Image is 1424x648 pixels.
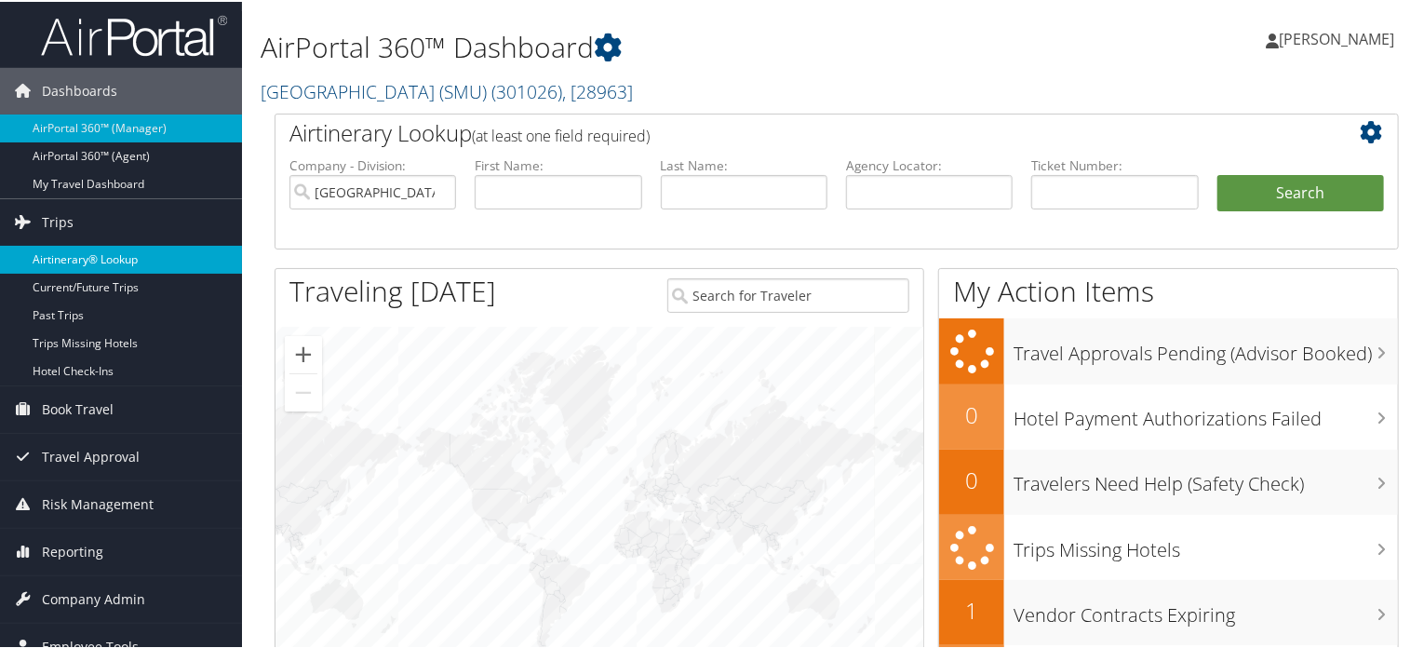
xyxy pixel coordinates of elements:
[1266,9,1413,65] a: [PERSON_NAME]
[1279,27,1394,47] span: [PERSON_NAME]
[661,155,827,173] label: Last Name:
[42,385,114,431] span: Book Travel
[289,115,1291,147] h2: Airtinerary Lookup
[41,12,227,56] img: airportal-logo.png
[491,77,562,102] span: ( 301026 )
[42,432,140,479] span: Travel Approval
[939,317,1398,383] a: Travel Approvals Pending (Advisor Booked)
[1014,395,1398,430] h3: Hotel Payment Authorizations Failed
[42,527,103,574] span: Reporting
[1031,155,1198,173] label: Ticket Number:
[1217,173,1384,210] button: Search
[285,334,322,371] button: Zoom in
[939,398,1004,429] h2: 0
[289,155,456,173] label: Company - Division:
[667,277,909,311] input: Search for Traveler
[562,77,633,102] span: , [ 28963 ]
[939,383,1398,448] a: 0Hotel Payment Authorizations Failed
[939,463,1004,494] h2: 0
[289,270,496,309] h1: Traveling [DATE]
[42,574,145,621] span: Company Admin
[1014,526,1398,561] h3: Trips Missing Hotels
[1014,591,1398,627] h3: Vendor Contracts Expiring
[1014,460,1398,495] h3: Travelers Need Help (Safety Check)
[846,155,1013,173] label: Agency Locator:
[42,66,117,113] span: Dashboards
[939,593,1004,625] h2: 1
[42,479,154,526] span: Risk Management
[261,77,633,102] a: [GEOGRAPHIC_DATA] (SMU)
[475,155,641,173] label: First Name:
[939,270,1398,309] h1: My Action Items
[472,124,650,144] span: (at least one field required)
[261,26,1028,65] h1: AirPortal 360™ Dashboard
[939,513,1398,579] a: Trips Missing Hotels
[939,448,1398,513] a: 0Travelers Need Help (Safety Check)
[42,197,74,244] span: Trips
[285,372,322,410] button: Zoom out
[939,578,1398,643] a: 1Vendor Contracts Expiring
[1014,330,1398,365] h3: Travel Approvals Pending (Advisor Booked)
